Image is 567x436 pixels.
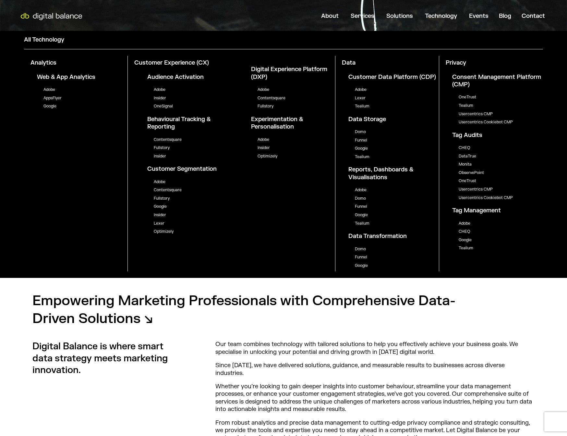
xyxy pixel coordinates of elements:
[459,229,470,234] a: CHEQ
[154,221,164,226] a: Lexer
[355,146,368,151] a: Google
[258,145,270,150] a: Insider
[355,263,368,268] a: Google
[355,212,368,218] a: Google
[215,362,535,377] p: Since [DATE], we have delivered solutions, guidance, and measurable results to businesses across ...
[452,131,543,139] h4: Tag Audits
[348,73,439,81] h4: Customer Data Platform (CDP)
[32,292,470,328] h2: Empowering Marketing Professionals with Comprehensive Data-Driven Solutions ↘︎
[154,204,167,209] a: Google
[459,237,472,243] a: Google
[459,187,493,192] a: Usercentrics CMP
[154,187,182,193] a: Contentsquare
[459,162,472,167] a: Monita
[251,66,335,81] h4: Digital Experience Platform (DXP)
[258,137,269,142] a: Adobe
[24,36,64,44] a: All Technology
[452,73,543,89] h4: Consent Management Platform (CMP)
[258,104,273,109] a: Fullstory
[355,204,367,209] a: Funnel
[355,104,369,109] a: Tealium
[459,154,476,159] a: DataTrue
[30,59,56,67] a: Analytics
[452,207,543,214] h4: Tag Management
[147,73,232,81] h4: Audience Activation
[348,116,439,123] h4: Data Storage
[351,12,374,20] a: Services
[459,195,513,200] a: Usercentrics Cookiebot CMP
[43,87,55,92] a: Adobe
[215,341,535,356] p: Our team combines technology with tailored solutions to help you effectively achieve your busines...
[355,196,366,201] a: Domo
[459,111,493,117] a: Usercentrics CMP
[251,116,335,131] h4: Experimentation & Personalisation
[459,119,513,125] a: Usercentrics Cookiebot CMP
[499,12,511,20] a: Blog
[147,165,232,173] h4: Customer Segmentation
[321,12,339,20] a: About
[16,13,87,20] img: Digital Balance logo
[215,383,535,413] p: Whether you’re looking to gain deeper insights into customer behaviour, streamline your data mana...
[258,87,269,92] a: Adobe
[348,166,439,181] h4: Reports, Dashboards & Visualisations
[355,255,367,260] a: Funnel
[154,87,165,92] a: Adobe
[355,246,366,252] a: Domo
[425,12,457,20] a: Technology
[37,73,127,81] h4: Web & App Analytics
[43,104,56,109] a: Google
[154,104,173,109] a: OneSignal
[154,229,174,234] a: Optimizely
[459,245,473,251] a: Tealium
[87,10,550,22] nav: Menu
[355,187,367,193] a: Adobe
[43,95,62,101] a: AppsFlyer
[147,116,232,131] h4: Behavioural Tracking & Reporting
[355,154,369,159] a: Tealium
[459,221,470,226] a: Adobe
[459,178,476,183] a: OneTrust
[446,59,466,67] a: Privacy
[469,12,489,20] a: Events
[154,154,166,159] a: Insider
[342,59,356,67] a: Data
[258,95,285,101] a: Contentsquare
[355,95,366,101] a: Lexer
[459,145,470,150] a: CHEQ
[154,212,166,218] a: Insider
[348,232,439,240] h4: Data Transformation
[154,137,182,142] a: Contentsquare
[355,129,366,134] a: Domo
[459,103,473,108] a: Tealium
[87,10,550,22] div: Menu Toggle
[355,87,367,92] a: Adobe
[154,95,166,101] a: Insider
[154,145,170,150] a: Fullstory
[134,59,209,67] a: Customer Experience (CX)
[386,12,413,20] a: Solutions
[258,154,277,159] a: Optimizely
[154,179,165,184] a: Adobe
[459,170,484,175] a: ObservePoint
[32,341,183,376] h3: Digital Balance is where smart data strategy meets marketing innovation.
[355,221,369,226] a: Tealium
[459,94,476,100] a: OneTrust
[355,138,367,143] a: Funnel
[154,196,170,201] a: Fullstory
[522,12,545,20] a: Contact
